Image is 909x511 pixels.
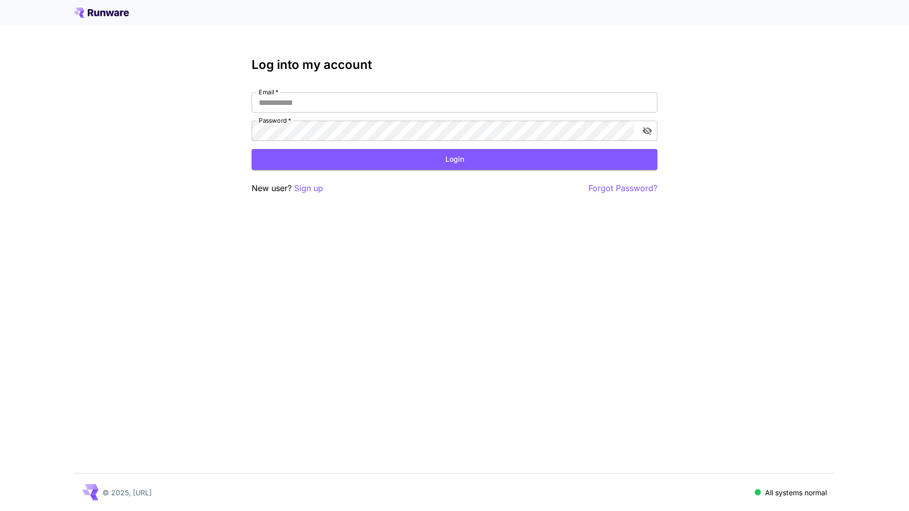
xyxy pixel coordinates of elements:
[259,116,291,125] label: Password
[102,487,152,498] p: © 2025, [URL]
[638,122,656,140] button: toggle password visibility
[252,58,657,72] h3: Log into my account
[252,182,323,195] p: New user?
[252,149,657,170] button: Login
[588,182,657,195] button: Forgot Password?
[294,182,323,195] button: Sign up
[765,487,827,498] p: All systems normal
[259,88,278,96] label: Email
